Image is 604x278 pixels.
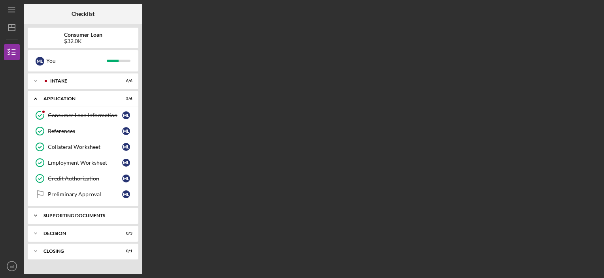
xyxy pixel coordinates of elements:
[122,190,130,198] div: m l
[43,213,128,218] div: Supporting Documents
[118,249,132,254] div: 0 / 1
[122,143,130,151] div: m l
[32,171,134,186] a: Credit Authorizationml
[48,144,122,150] div: Collateral Worksheet
[10,264,14,269] text: ml
[46,54,107,68] div: You
[4,258,20,274] button: ml
[48,112,122,118] div: Consumer Loan Information
[43,249,113,254] div: Closing
[118,231,132,236] div: 0 / 3
[122,175,130,182] div: m l
[118,79,132,83] div: 6 / 6
[32,186,134,202] a: Preliminary Approvalml
[43,231,113,236] div: Decision
[48,128,122,134] div: References
[118,96,132,101] div: 5 / 6
[64,32,102,38] b: Consumer Loan
[122,111,130,119] div: m l
[32,123,134,139] a: Referencesml
[64,38,102,44] div: $32.0K
[48,191,122,197] div: Preliminary Approval
[32,139,134,155] a: Collateral Worksheetml
[72,11,94,17] b: Checklist
[50,79,113,83] div: Intake
[43,96,113,101] div: Application
[48,160,122,166] div: Employment Worksheet
[32,155,134,171] a: Employment Worksheetml
[32,107,134,123] a: Consumer Loan Informationml
[122,127,130,135] div: m l
[48,175,122,182] div: Credit Authorization
[36,57,44,66] div: m l
[122,159,130,167] div: m l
